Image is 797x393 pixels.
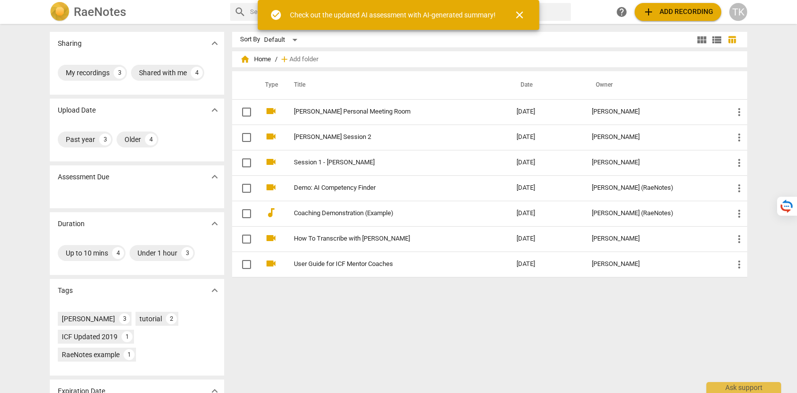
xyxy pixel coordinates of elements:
[265,232,277,244] span: videocam
[509,150,584,175] td: [DATE]
[99,133,111,145] div: 3
[62,350,120,360] div: RaeNotes example
[58,172,109,182] p: Assessment Due
[592,261,717,268] div: [PERSON_NAME]
[509,201,584,226] td: [DATE]
[209,37,221,49] span: expand_more
[209,284,221,296] span: expand_more
[294,210,481,217] a: Coaching Demonstration (Example)
[592,108,717,116] div: [PERSON_NAME]
[592,159,717,166] div: [PERSON_NAME]
[58,285,73,296] p: Tags
[191,67,203,79] div: 4
[114,67,126,79] div: 3
[733,131,745,143] span: more_vert
[592,235,717,243] div: [PERSON_NAME]
[122,331,133,342] div: 1
[733,182,745,194] span: more_vert
[706,382,781,393] div: Ask support
[265,207,277,219] span: audiotrack
[275,56,277,63] span: /
[592,210,717,217] div: [PERSON_NAME] (RaeNotes)
[643,6,655,18] span: add
[643,6,713,18] span: Add recording
[58,105,96,116] p: Upload Date
[584,71,725,99] th: Owner
[294,235,481,243] a: How To Transcribe with [PERSON_NAME]
[696,34,708,46] span: view_module
[290,10,496,20] div: Check out the updated AI assessment with AI-generated summary!
[733,157,745,169] span: more_vert
[125,134,141,144] div: Older
[509,226,584,252] td: [DATE]
[234,6,246,18] span: search
[509,71,584,99] th: Date
[294,108,481,116] a: [PERSON_NAME] Personal Meeting Room
[514,9,526,21] span: close
[139,68,187,78] div: Shared with me
[265,131,277,142] span: videocam
[294,159,481,166] a: Session 1 - [PERSON_NAME]
[240,36,260,43] div: Sort By
[209,104,221,116] span: expand_more
[711,34,723,46] span: view_list
[265,156,277,168] span: videocam
[509,175,584,201] td: [DATE]
[240,54,250,64] span: home
[733,233,745,245] span: more_vert
[509,252,584,277] td: [DATE]
[145,133,157,145] div: 4
[66,134,95,144] div: Past year
[209,171,221,183] span: expand_more
[592,133,717,141] div: [PERSON_NAME]
[270,9,282,21] span: check_circle
[265,181,277,193] span: videocam
[282,71,509,99] th: Title
[733,208,745,220] span: more_vert
[294,133,481,141] a: [PERSON_NAME] Session 2
[119,313,130,324] div: 3
[139,314,162,324] div: tutorial
[729,3,747,21] button: TK
[613,3,631,21] a: Help
[209,218,221,230] span: expand_more
[509,125,584,150] td: [DATE]
[50,2,222,22] a: LogoRaeNotes
[74,5,126,19] h2: RaeNotes
[207,36,222,51] button: Show more
[733,259,745,270] span: more_vert
[58,219,85,229] p: Duration
[207,216,222,231] button: Show more
[509,99,584,125] td: [DATE]
[66,248,108,258] div: Up to 10 mins
[508,3,531,27] button: Close
[62,332,118,342] div: ICF Updated 2019
[727,35,737,44] span: table_chart
[137,248,177,258] div: Under 1 hour
[124,349,134,360] div: 1
[616,6,628,18] span: help
[294,184,481,192] a: Demo: AI Competency Finder
[279,54,289,64] span: add
[724,32,739,47] button: Table view
[265,105,277,117] span: videocam
[166,313,177,324] div: 2
[635,3,721,21] button: Upload
[66,68,110,78] div: My recordings
[257,71,282,99] th: Type
[733,106,745,118] span: more_vert
[181,247,193,259] div: 3
[207,169,222,184] button: Show more
[289,56,318,63] span: Add folder
[265,258,277,269] span: videocam
[240,54,271,64] span: Home
[294,261,481,268] a: User Guide for ICF Mentor Coaches
[58,38,82,49] p: Sharing
[264,32,301,48] div: Default
[250,4,567,20] input: Search
[709,32,724,47] button: List view
[207,283,222,298] button: Show more
[694,32,709,47] button: Tile view
[207,103,222,118] button: Show more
